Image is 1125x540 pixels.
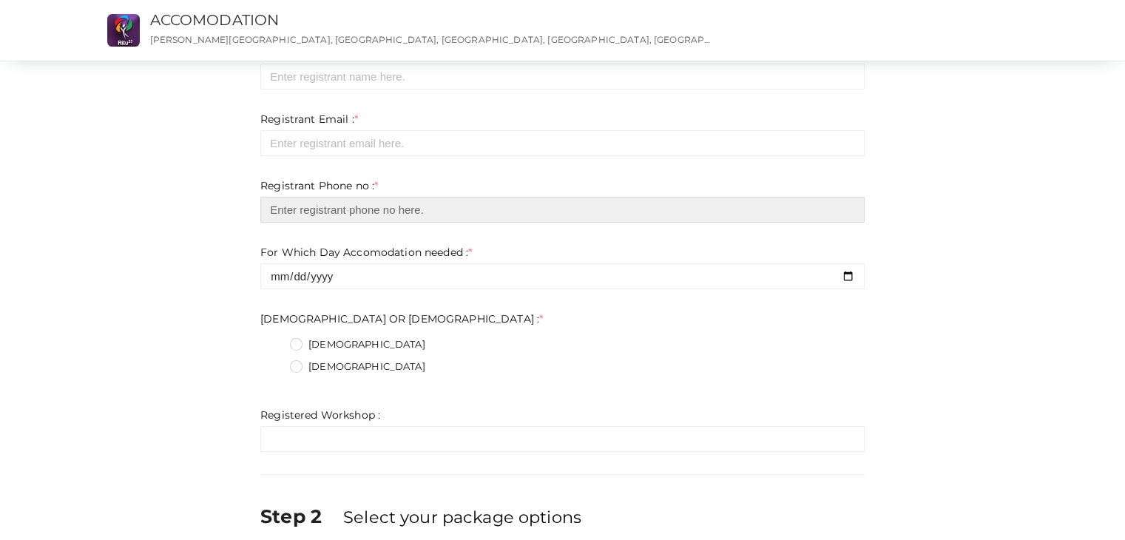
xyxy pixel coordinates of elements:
p: [PERSON_NAME][GEOGRAPHIC_DATA], [GEOGRAPHIC_DATA], [GEOGRAPHIC_DATA], [GEOGRAPHIC_DATA], [GEOGRAP... [150,33,713,46]
label: [DEMOGRAPHIC_DATA] [290,360,425,374]
input: Enter registrant email here. [260,130,865,156]
label: Registered Workshop : [260,408,380,422]
label: Registrant Phone no : [260,178,378,193]
label: [DEMOGRAPHIC_DATA] OR [DEMOGRAPHIC_DATA] : [260,311,543,326]
input: Enter registrant phone no here. [260,197,865,223]
a: ACCOMODATION [150,11,280,29]
label: Registrant Email : [260,112,358,126]
label: Select your package options [343,505,581,529]
label: Step 2 [260,503,340,530]
img: ZT3KRQHB_small.png [107,14,140,47]
label: For Which Day Accomodation needed : [260,245,472,260]
label: [DEMOGRAPHIC_DATA] [290,337,425,352]
input: Enter registrant name here. [260,64,865,90]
